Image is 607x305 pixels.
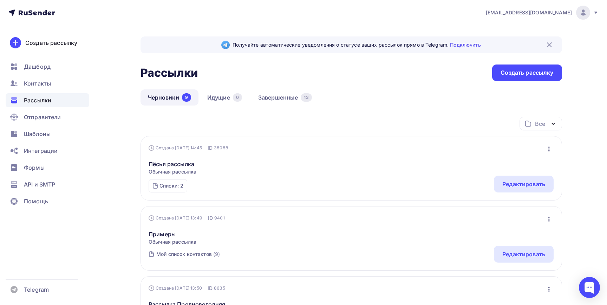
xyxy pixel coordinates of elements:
[149,168,196,175] span: Обычная рассылка
[24,147,58,155] span: Интеграции
[6,110,89,124] a: Отправители
[24,285,49,294] span: Telegram
[501,69,553,77] div: Создать рассылку
[141,66,198,80] h2: Рассылки
[182,93,191,102] div: 9
[6,76,89,90] a: Контакты
[520,117,562,130] button: Все
[6,60,89,74] a: Дашборд
[502,180,545,188] div: Редактировать
[24,79,51,88] span: Контакты
[233,93,242,102] div: 0
[141,89,198,106] a: Черновики9
[6,93,89,107] a: Рассылки
[208,144,213,151] span: ID
[6,127,89,141] a: Шаблоны
[149,230,196,238] a: Примеры
[214,144,228,151] span: 38088
[149,145,202,151] div: Создана [DATE] 14:45
[221,41,230,49] img: Telegram
[233,41,481,48] span: Получайте автоматические уведомления о статусе ваших рассылок прямо в Telegram.
[450,42,481,48] a: Подключить
[24,163,45,172] span: Формы
[502,250,545,258] div: Редактировать
[200,89,249,106] a: Идущие0
[208,215,213,222] span: ID
[213,251,220,258] div: (9)
[25,39,77,47] div: Создать рассылку
[149,215,202,221] div: Создана [DATE] 13:49
[156,251,212,258] div: Мой список контактов
[251,89,319,106] a: Завершенные13
[149,160,196,168] a: Пёсья рассылка
[24,197,48,205] span: Помощь
[6,161,89,175] a: Формы
[214,285,225,292] span: 8635
[486,6,599,20] a: [EMAIL_ADDRESS][DOMAIN_NAME]
[535,120,545,128] div: Все
[24,96,51,104] span: Рассылки
[24,130,51,138] span: Шаблоны
[149,285,202,291] div: Создана [DATE] 13:50
[301,93,312,102] div: 13
[159,182,183,189] div: Списки: 2
[24,62,51,71] span: Дашборд
[24,180,55,189] span: API и SMTP
[214,215,225,222] span: 9401
[149,238,196,245] span: Обычная рассылка
[486,9,572,16] span: [EMAIL_ADDRESS][DOMAIN_NAME]
[208,285,213,292] span: ID
[24,113,61,121] span: Отправители
[156,249,221,260] a: Мой список контактов (9)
